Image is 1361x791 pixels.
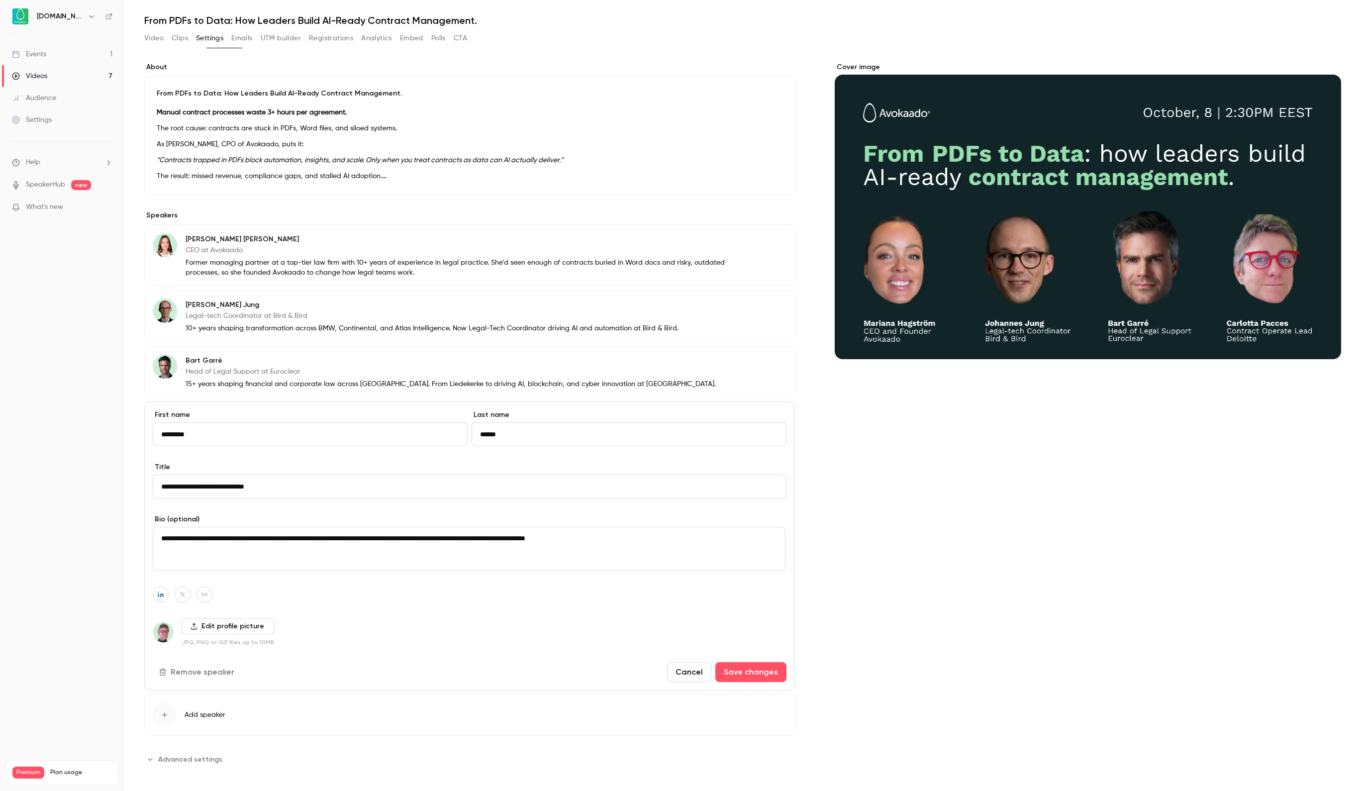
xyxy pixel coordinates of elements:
[26,180,65,190] a: SpeakerHub
[144,751,795,767] section: Advanced settings
[12,71,47,81] div: Videos
[144,62,795,72] label: About
[12,157,112,168] li: help-dropdown-opener
[153,462,786,472] label: Title
[185,710,225,720] span: Add speaker
[26,202,63,212] span: What's new
[50,769,112,777] span: Plan usage
[71,180,91,190] span: new
[144,694,795,735] button: Add speaker
[144,210,795,220] label: Speakers
[153,355,177,379] img: Bart Garré
[157,122,782,134] p: The root cause: contracts are stuck in PDFs, Word files, and siloed systems.
[158,754,222,765] span: Advanced settings
[153,233,177,257] img: Mariana Hagström
[157,170,782,182] p: The result: missed revenue, compliance gaps, and stalled AI adoption.
[472,410,786,420] label: Last name
[231,30,252,46] button: Emails
[186,234,730,244] p: [PERSON_NAME] [PERSON_NAME]
[144,14,1341,26] h1: From PDFs to Data: How Leaders Build AI-Ready Contract Management.
[157,89,782,99] p: From PDFs to Data: How Leaders Build AI-Ready Contract Management.
[309,30,353,46] button: Registrations
[261,30,301,46] button: UTM builder
[186,300,679,310] p: [PERSON_NAME] Jung
[186,367,716,377] p: Head of Legal Support at Euroclear
[153,410,468,420] label: First name
[454,30,467,46] button: CTA
[157,157,564,164] em: “Contracts trapped in PDFs block automation, insights, and scale. Only when you treat contracts a...
[431,30,446,46] button: Polls
[667,662,711,682] button: Cancel
[144,290,795,342] div: Johannes Jung[PERSON_NAME] JungLegal-tech Coordinator at Bird & Bird10+ years shaping transformat...
[186,323,679,333] p: 10+ years shaping transformation across BMW, Continental, and Atlas Intelligence. Now Legal-Tech ...
[153,622,173,642] img: Carlotta Pacces
[26,157,40,168] span: Help
[12,49,46,59] div: Events
[715,662,786,682] button: Save changes
[186,258,730,278] p: Former managing partner at a top-tier law firm with 10+ years of experience in legal practice. Sh...
[157,138,782,150] p: As [PERSON_NAME], CPO of Avokaado, puts it:
[172,30,188,46] button: Clips
[835,62,1341,72] label: Cover image
[157,109,347,116] strong: Manual contract processes waste 3+ hours per agreement.
[196,30,223,46] button: Settings
[144,224,795,286] div: Mariana Hagström[PERSON_NAME] [PERSON_NAME]CEO at AvokaadoFormer managing partner at a top-tier l...
[186,311,679,321] p: Legal-tech Coordinator at Bird & Bird
[37,11,84,21] h6: [DOMAIN_NAME]
[361,30,392,46] button: Analytics
[186,245,730,255] p: CEO at Avokaado
[186,356,716,366] p: Bart Garré
[153,299,177,323] img: Johannes Jung
[144,30,164,46] button: Video
[182,618,275,634] label: Edit profile picture
[153,514,786,524] label: Bio (optional)
[835,62,1341,359] section: Cover image
[12,115,52,125] div: Settings
[12,8,28,24] img: Avokaado.io
[12,767,44,779] span: Premium
[144,751,228,767] button: Advanced settings
[186,379,716,389] p: 15+ years shaping financial and corporate law across [GEOGRAPHIC_DATA]. From Liedekerke to drivin...
[182,638,275,646] p: JPG, PNG or GIF files up to 10MB
[144,346,795,397] div: Bart GarréBart GarréHead of Legal Support at Euroclear15+ years shaping financial and corporate l...
[153,662,242,682] button: Remove speaker
[400,30,423,46] button: Embed
[12,93,56,103] div: Audience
